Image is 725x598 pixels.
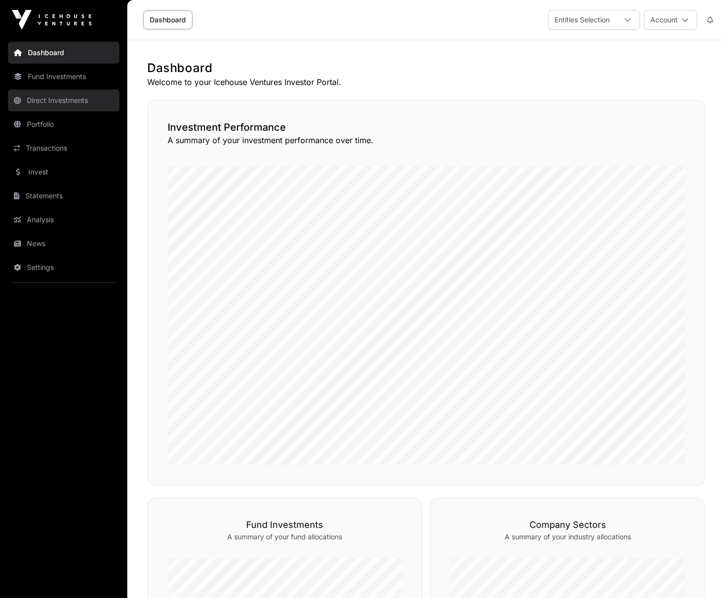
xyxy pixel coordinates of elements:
a: Transactions [8,137,119,159]
p: A summary of your fund allocations [168,532,402,542]
img: Icehouse Ventures Logo [12,10,91,30]
a: Dashboard [143,10,192,29]
a: Invest [8,161,119,183]
iframe: Chat Widget [675,550,725,598]
a: Statements [8,185,119,207]
p: A summary of your industry allocations [451,532,685,542]
p: A summary of your investment performance over time. [168,134,685,146]
div: Entities Selection [548,10,616,29]
h3: Fund Investments [168,518,402,532]
button: Account [644,10,697,30]
a: Dashboard [8,42,119,64]
a: Settings [8,256,119,278]
a: News [8,233,119,255]
h3: Company Sectors [451,518,685,532]
a: Direct Investments [8,89,119,111]
a: Portfolio [8,113,119,135]
a: Analysis [8,209,119,231]
p: Welcome to your Icehouse Ventures Investor Portal. [147,76,705,88]
h1: Dashboard [147,60,705,76]
a: Fund Investments [8,66,119,87]
h2: Investment Performance [168,120,685,134]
